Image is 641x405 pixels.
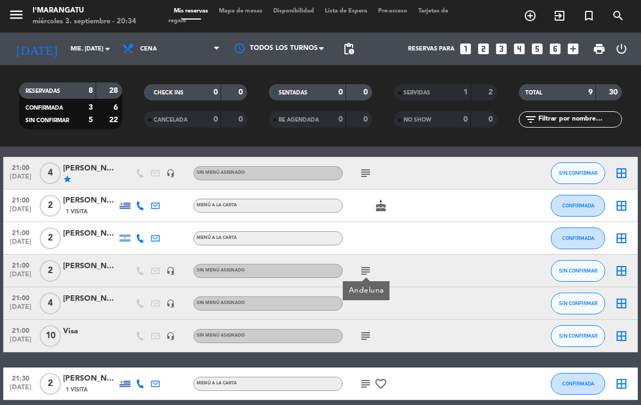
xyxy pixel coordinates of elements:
[8,7,24,27] button: menu
[566,42,580,56] i: add_box
[7,336,34,349] span: [DATE]
[551,195,605,217] button: CONFIRMADA
[154,90,184,96] span: CHECK INS
[615,330,628,343] i: border_all
[582,9,595,22] i: turned_in_not
[63,372,117,385] div: [PERSON_NAME]
[7,291,34,303] span: 21:00
[8,7,24,23] i: menu
[197,236,237,240] span: MENÚ A LA CARTA
[89,104,93,111] strong: 3
[551,260,605,282] button: SIN CONFIRMAR
[63,162,117,175] div: [PERSON_NAME]
[63,175,72,183] i: star
[463,116,468,123] strong: 0
[363,88,370,96] strong: 0
[26,118,69,123] span: SIN CONFIRMAR
[559,300,598,306] span: SIN CONFIRMAR
[109,87,120,94] strong: 28
[359,377,372,390] i: subject
[494,42,508,56] i: looks_3
[213,8,268,14] span: Mapa de mesas
[63,293,117,305] div: [PERSON_NAME]
[458,42,473,56] i: looks_one
[7,193,34,206] span: 21:00
[114,104,120,111] strong: 6
[166,299,175,308] i: headset_mic
[197,203,237,207] span: MENÚ A LA CARTA
[593,42,606,55] span: print
[63,194,117,207] div: [PERSON_NAME]
[7,271,34,283] span: [DATE]
[562,381,594,387] span: CONFIRMADA
[197,333,245,338] span: Sin menú asignado
[279,117,319,123] span: RE AGENDADA
[404,117,431,123] span: NO SHOW
[7,206,34,218] span: [DATE]
[66,207,87,216] span: 1 Visita
[338,88,343,96] strong: 0
[548,42,562,56] i: looks_6
[551,373,605,395] button: CONFIRMADA
[524,113,537,126] i: filter_list
[63,260,117,273] div: [PERSON_NAME]
[359,330,372,343] i: subject
[551,293,605,314] button: SIN CONFIRMAR
[408,46,455,53] span: Reservas para
[559,333,598,339] span: SIN CONFIRMAR
[166,332,175,340] i: headset_mic
[7,258,34,271] span: 21:00
[197,268,245,273] span: Sin menú asignado
[213,116,218,123] strong: 0
[559,268,598,274] span: SIN CONFIRMAR
[525,90,542,96] span: TOTAL
[166,169,175,178] i: headset_mic
[609,88,620,96] strong: 30
[26,105,63,111] span: CONFIRMADA
[359,167,372,180] i: subject
[374,199,387,212] i: cake
[488,88,495,96] strong: 2
[109,116,120,124] strong: 22
[7,371,34,384] span: 21:30
[197,381,237,385] span: MENÚ A LA CARTA
[551,227,605,249] button: CONFIRMADA
[516,7,545,25] span: RESERVAR MESA
[319,8,373,14] span: Lista de Espera
[7,324,34,336] span: 21:00
[615,377,628,390] i: border_all
[7,238,34,251] span: [DATE]
[140,46,157,53] span: Cena
[604,7,633,25] span: BUSCAR
[551,325,605,347] button: SIN CONFIRMAR
[551,162,605,184] button: SIN CONFIRMAR
[574,7,604,25] span: Reserva especial
[476,42,491,56] i: looks_two
[615,199,628,212] i: border_all
[63,227,117,240] div: [PERSON_NAME]
[348,285,384,296] div: Andeluna
[404,90,430,96] span: SERVIDAS
[213,88,218,96] strong: 0
[168,8,213,14] span: Mis reservas
[373,8,413,14] span: Pre-acceso
[40,293,61,314] span: 4
[611,33,633,65] div: LOG OUT
[197,170,245,175] span: Sin menú asignado
[197,301,245,305] span: Sin menú asignado
[553,9,566,22] i: exit_to_app
[615,42,628,55] i: power_settings_new
[559,170,598,176] span: SIN CONFIRMAR
[238,116,245,123] strong: 0
[537,113,621,125] input: Filtrar por nombre...
[612,9,625,22] i: search
[7,173,34,186] span: [DATE]
[8,37,65,61] i: [DATE]
[33,16,136,27] div: miércoles 3. septiembre - 20:34
[238,88,245,96] strong: 0
[588,88,593,96] strong: 9
[7,303,34,316] span: [DATE]
[154,117,187,123] span: CANCELADA
[488,116,495,123] strong: 0
[363,116,370,123] strong: 0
